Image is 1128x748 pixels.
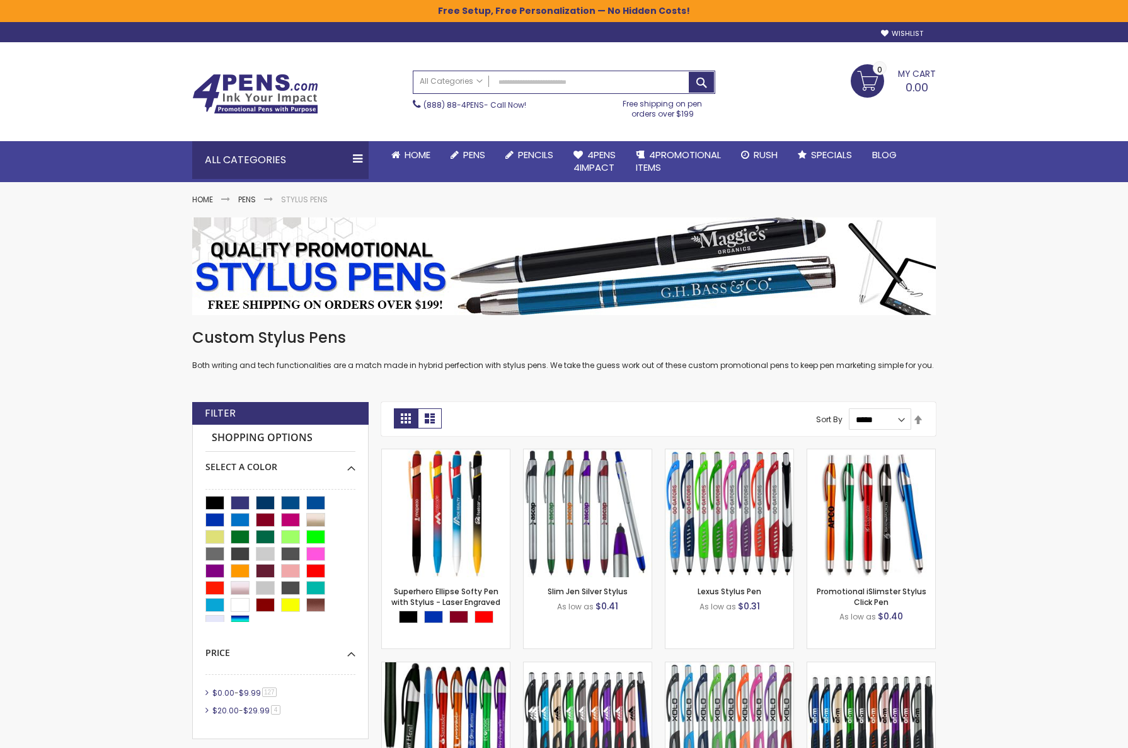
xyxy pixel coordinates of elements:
[665,449,793,577] img: Lexus Stylus Pen
[192,194,213,205] a: Home
[698,586,761,597] a: Lexus Stylus Pen
[205,406,236,420] strong: Filter
[212,705,239,716] span: $20.00
[811,148,852,161] span: Specials
[463,148,485,161] span: Pens
[423,100,484,110] a: (888) 88-4PENS
[524,449,652,459] a: Slim Jen Silver Stylus
[851,64,936,96] a: 0.00 0
[212,688,234,698] span: $0.00
[209,705,285,716] a: $20.00-$29.994
[382,662,510,672] a: TouchWrite Query Stylus Pen
[391,586,500,607] a: Superhero Ellipse Softy Pen with Stylus - Laser Engraved
[636,148,721,174] span: 4PROMOTIONAL ITEMS
[399,611,418,623] div: Black
[524,449,652,577] img: Slim Jen Silver Stylus
[382,449,510,459] a: Superhero Ellipse Softy Pen with Stylus - Laser Engraved
[205,452,355,473] div: Select A Color
[839,611,876,622] span: As low as
[862,141,907,169] a: Blog
[524,662,652,672] a: Boston Stylus Pen
[405,148,430,161] span: Home
[423,100,526,110] span: - Call Now!
[449,611,468,623] div: Burgundy
[881,29,923,38] a: Wishlist
[394,408,418,429] strong: Grid
[382,449,510,577] img: Superhero Ellipse Softy Pen with Stylus - Laser Engraved
[192,217,936,315] img: Stylus Pens
[209,688,281,698] a: $0.00-$9.99127
[626,141,731,182] a: 4PROMOTIONALITEMS
[807,662,935,672] a: Lexus Metallic Stylus Pen
[610,94,716,119] div: Free shipping on pen orders over $199
[754,148,778,161] span: Rush
[816,414,843,425] label: Sort By
[807,449,935,577] img: Promotional iSlimster Stylus Click Pen
[192,74,318,114] img: 4Pens Custom Pens and Promotional Products
[872,148,897,161] span: Blog
[878,610,903,623] span: $0.40
[877,64,882,76] span: 0
[192,328,936,371] div: Both writing and tech functionalities are a match made in hybrid perfection with stylus pens. We ...
[596,600,618,613] span: $0.41
[495,141,563,169] a: Pencils
[192,141,369,179] div: All Categories
[475,611,493,623] div: Red
[192,328,936,348] h1: Custom Stylus Pens
[413,71,489,92] a: All Categories
[699,601,736,612] span: As low as
[548,586,628,597] a: Slim Jen Silver Stylus
[424,611,443,623] div: Blue
[906,79,928,95] span: 0.00
[557,601,594,612] span: As low as
[817,586,926,607] a: Promotional iSlimster Stylus Click Pen
[788,141,862,169] a: Specials
[420,76,483,86] span: All Categories
[262,688,277,697] span: 127
[440,141,495,169] a: Pens
[573,148,616,174] span: 4Pens 4impact
[731,141,788,169] a: Rush
[563,141,626,182] a: 4Pens4impact
[807,449,935,459] a: Promotional iSlimster Stylus Click Pen
[271,705,280,715] span: 4
[205,638,355,659] div: Price
[239,688,261,698] span: $9.99
[381,141,440,169] a: Home
[518,148,553,161] span: Pencils
[205,425,355,452] strong: Shopping Options
[238,194,256,205] a: Pens
[665,662,793,672] a: Boston Silver Stylus Pen
[281,194,328,205] strong: Stylus Pens
[738,600,760,613] span: $0.31
[243,705,270,716] span: $29.99
[665,449,793,459] a: Lexus Stylus Pen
